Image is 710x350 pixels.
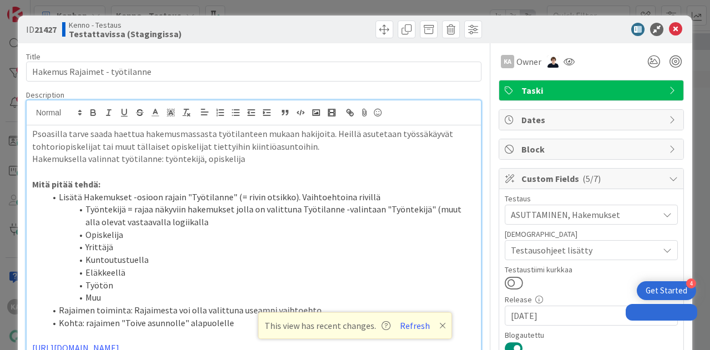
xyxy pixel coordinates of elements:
[521,113,663,126] span: Dates
[45,191,475,204] li: Lisätä Hakemukset -osioon rajain "Työtilanne" (= rivin otsikko). Vaihtoehtoina rivillä
[511,244,658,257] span: Testausohjeet lisätty
[637,281,696,300] div: Open Get Started checklist, remaining modules: 4
[45,266,475,279] li: Eläkkeellä
[505,230,678,238] div: [DEMOGRAPHIC_DATA]
[45,229,475,241] li: Opiskelija
[505,195,678,202] div: Testaus
[547,55,559,68] img: MT
[582,173,601,184] span: ( 5/7 )
[69,21,182,29] span: Kenno - Testaus
[521,172,663,185] span: Custom Fields
[505,296,678,303] div: Release
[501,55,514,68] div: KA
[45,241,475,253] li: Yrittäjä
[511,309,658,322] span: [DATE]
[26,62,481,82] input: type card name here...
[45,317,475,329] li: Kohta: rajaimen "Toive asunnolle" alapuolelle
[45,203,475,228] li: Työntekijä = rajaa näkyviin hakemukset jolla on valittuna Työtilanne -valintaan "Työntekijä" (muu...
[646,285,687,296] div: Get Started
[26,90,64,100] span: Description
[32,153,475,165] p: Hakemuksella valinnat työtilanne: työntekijä, opiskelija
[686,278,696,288] div: 4
[265,319,390,332] span: This view has recent changes.
[45,253,475,266] li: Kuntoutustuella
[69,29,182,38] b: Testattavissa (Stagingissa)
[521,84,663,97] span: Taski
[26,23,57,36] span: ID
[45,291,475,304] li: Muu
[516,55,541,68] span: Owner
[45,304,475,317] li: Rajaimen toiminta: Rajaimesta voi olla valittuna useampi vaihtoehto
[505,266,678,273] div: Testaustiimi kurkkaa
[45,279,475,292] li: Työtön
[34,24,57,35] b: 21427
[521,143,663,156] span: Block
[511,208,658,221] span: ASUTTAMINEN, Hakemukset
[26,52,40,62] label: Title
[32,128,475,153] p: Psoasilla tarve saada haettua hakemusmassasta työtilanteen mukaan hakijoita. Heillä asutetaan työ...
[396,318,434,333] button: Refresh
[32,179,100,190] strong: Mitä pitää tehdä:
[505,331,678,339] div: Blogautettu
